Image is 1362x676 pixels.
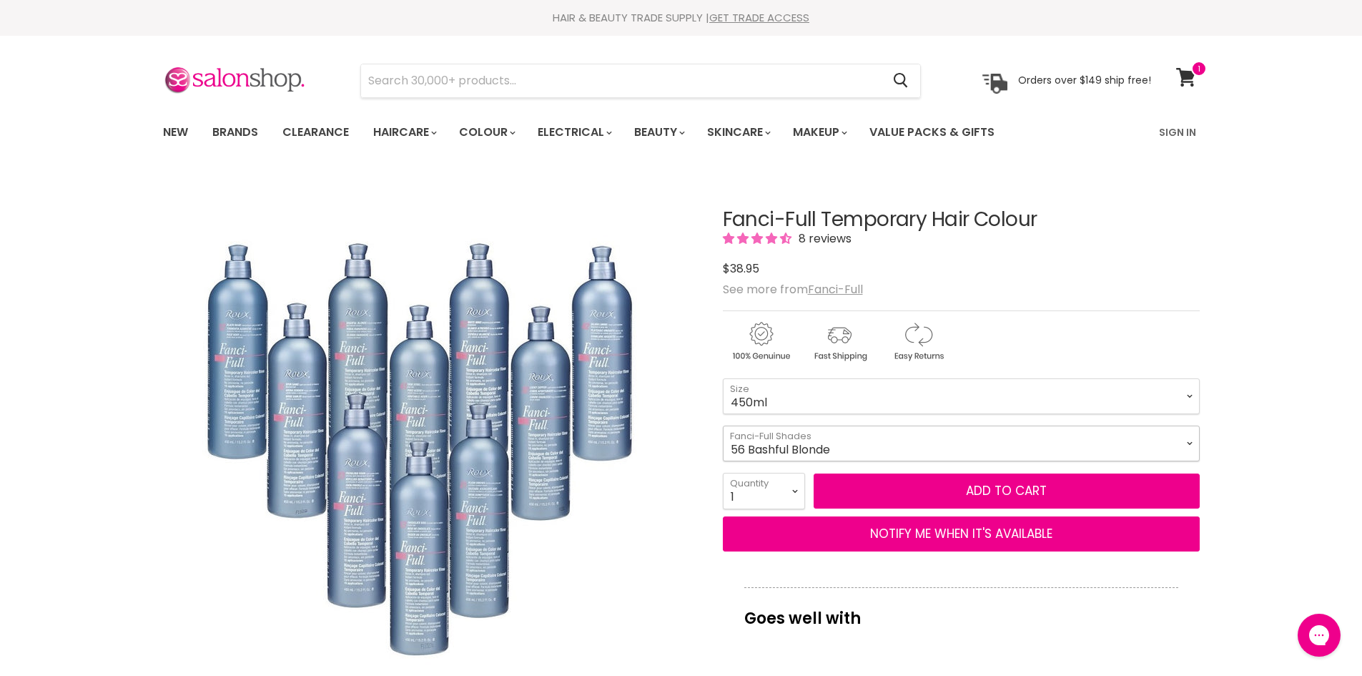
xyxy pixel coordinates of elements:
nav: Main [145,112,1218,153]
iframe: Gorgias live chat messenger [1291,609,1348,662]
h1: Fanci-Full Temporary Hair Colour [723,209,1200,231]
form: Product [360,64,921,98]
a: Haircare [362,117,445,147]
a: Beauty [623,117,694,147]
a: Sign In [1150,117,1205,147]
a: Clearance [272,117,360,147]
ul: Main menu [152,112,1078,153]
p: Orders over $149 ship free! [1018,74,1151,87]
button: Add to cart [814,474,1200,509]
a: Value Packs & Gifts [859,117,1005,147]
a: Electrical [527,117,621,147]
a: Colour [448,117,524,147]
a: Skincare [696,117,779,147]
img: shipping.gif [801,320,877,363]
a: Brands [202,117,269,147]
a: Makeup [782,117,856,147]
div: HAIR & BEAUTY TRADE SUPPLY | [145,11,1218,25]
img: genuine.gif [723,320,799,363]
select: Quantity [723,473,805,509]
input: Search [361,64,882,97]
span: $38.95 [723,260,759,277]
button: NOTIFY ME WHEN IT'S AVAILABLE [723,516,1200,552]
a: New [152,117,199,147]
a: Fanci-Full [808,281,863,298]
span: See more from [723,281,863,298]
span: 8 reviews [794,230,852,247]
img: returns.gif [880,320,956,363]
p: Goes well with [744,587,1178,635]
span: 4.25 stars [723,230,794,247]
a: GET TRADE ACCESS [709,10,809,25]
button: Search [882,64,920,97]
